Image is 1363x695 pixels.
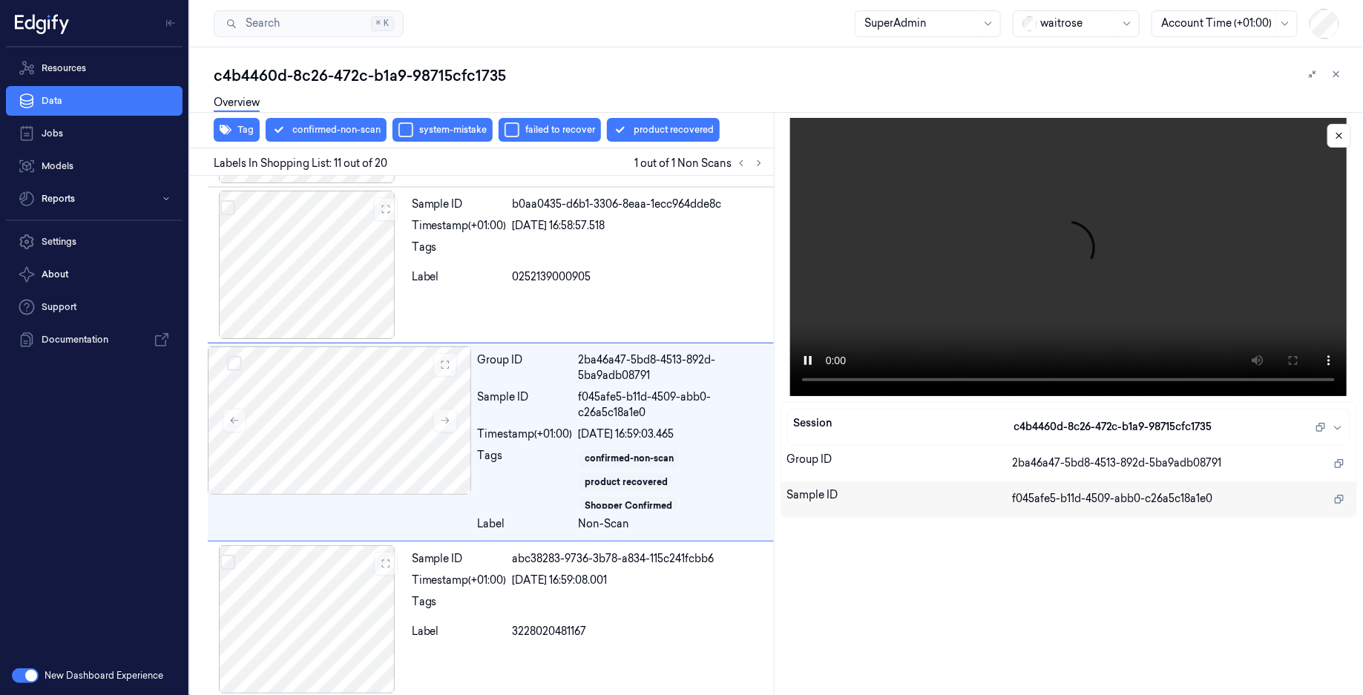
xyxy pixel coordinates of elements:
[6,53,183,83] a: Resources
[499,118,601,142] button: failed to recover
[6,86,183,116] a: Data
[412,624,507,639] div: Label
[393,118,493,142] button: system-mistake
[412,269,507,285] div: Label
[412,551,507,567] div: Sample ID
[787,452,1013,475] div: Group ID
[513,624,768,639] div: 3228020481167
[266,118,387,142] button: confirmed-non-scan
[214,118,260,142] button: Tag
[6,151,183,181] a: Models
[513,218,768,234] div: [DATE] 16:58:57.518
[412,240,507,263] div: Tags
[214,95,260,112] a: Overview
[6,184,183,214] button: Reports
[214,156,387,171] span: Labels In Shopping List: 11 out of 20
[159,11,183,35] button: Toggle Navigation
[585,499,672,513] div: Shopper Confirmed
[6,260,183,289] button: About
[578,389,768,421] div: f045afe5-b11d-4509-abb0-c26a5c18a1e0
[214,65,1351,86] div: c4b4460d-8c26-472c-b1a9-98715cfc1735
[412,573,507,588] div: Timestamp (+01:00)
[578,426,768,442] div: [DATE] 16:59:03.465
[412,594,507,618] div: Tags
[607,118,720,142] button: product recovered
[1012,491,1212,507] span: f045afe5-b11d-4509-abb0-c26a5c18a1e0
[513,197,768,212] div: b0aa0435-d6b1-3306-8eaa-1ecc964dde8c
[412,218,507,234] div: Timestamp (+01:00)
[220,555,235,570] button: Select row
[1014,419,1212,435] span: c4b4460d-8c26-472c-b1a9-98715cfc1735
[477,352,572,383] div: Group ID
[412,197,507,212] div: Sample ID
[477,448,572,510] div: Tags
[635,154,768,172] span: 1 out of 1 Non Scans
[1012,455,1221,471] span: 2ba46a47-5bd8-4513-892d-5ba9adb08791
[513,551,768,567] div: abc38283-9736-3b78-a834-115c241fcbb6
[787,487,1013,511] div: Sample ID
[227,356,242,371] button: Select row
[585,452,674,465] div: confirmed-non-scan
[578,352,768,383] div: 2ba46a47-5bd8-4513-892d-5ba9adb08791
[788,409,1350,445] button: Sessionc4b4460d-8c26-472c-b1a9-98715cfc1735
[220,200,235,215] button: Select row
[585,475,668,489] div: product recovered
[214,10,404,37] button: Search⌘K
[6,292,183,322] a: Support
[794,415,1014,439] div: Session
[578,516,768,532] div: Non-Scan
[477,516,572,532] div: Label
[240,16,280,31] span: Search
[513,573,768,588] div: [DATE] 16:59:08.001
[513,269,768,285] div: 0252139000905
[6,227,183,257] a: Settings
[477,426,572,442] div: Timestamp (+01:00)
[6,325,183,355] a: Documentation
[477,389,572,421] div: Sample ID
[6,119,183,148] a: Jobs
